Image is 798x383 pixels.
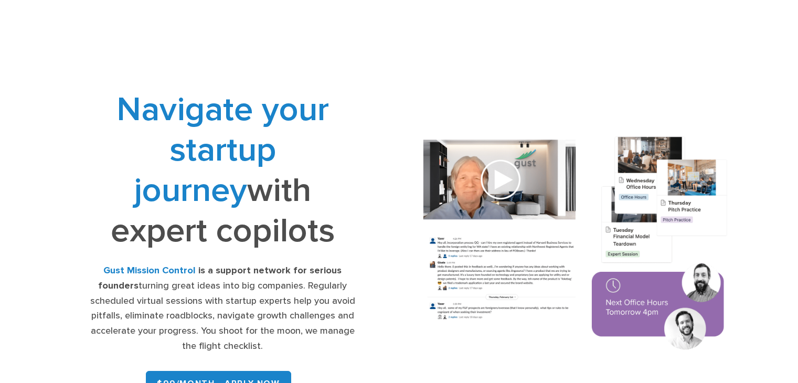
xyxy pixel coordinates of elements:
[116,89,329,210] span: Navigate your startup journey
[88,263,357,354] div: turning great ideas into big companies. Regularly scheduled virtual sessions with startup experts...
[407,124,744,365] img: Composition of calendar events, a video call presentation, and chat rooms
[98,265,342,291] strong: is a support network for serious founders
[103,265,196,276] strong: Gust Mission Control
[88,89,357,251] h1: with expert copilots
